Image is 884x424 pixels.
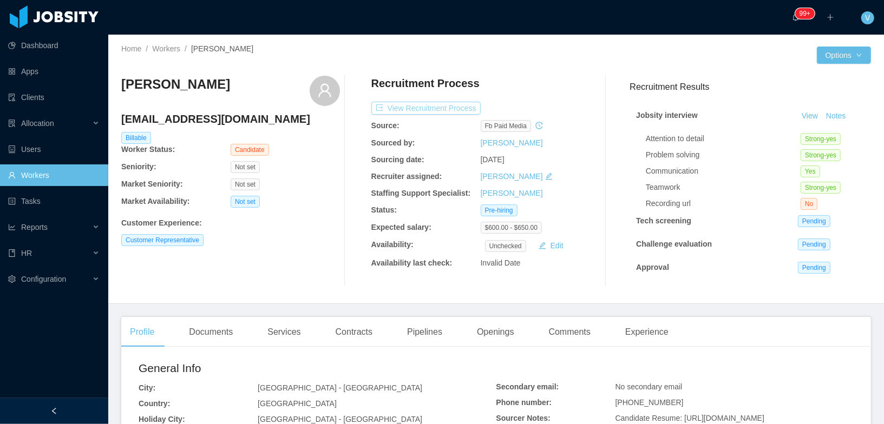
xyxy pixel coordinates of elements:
[185,44,187,53] span: /
[630,80,871,94] h3: Recruitment Results
[371,259,453,267] b: Availability last check:
[121,234,204,246] span: Customer Representative
[8,164,100,186] a: icon: userWorkers
[481,172,543,181] a: [PERSON_NAME]
[8,190,100,212] a: icon: profileTasks
[180,317,241,347] div: Documents
[371,155,424,164] b: Sourcing date:
[121,218,202,227] b: Customer Experience :
[636,111,698,120] strong: Jobsity interview
[371,206,397,214] b: Status:
[798,111,822,120] a: View
[21,249,32,257] span: HR
[636,216,691,225] strong: Tech screening
[327,317,381,347] div: Contracts
[615,382,683,391] span: No secondary email
[496,382,559,391] b: Secondary email:
[540,317,599,347] div: Comments
[865,11,870,24] span: V
[822,110,850,123] button: Notes
[121,132,151,144] span: Billable
[398,317,451,347] div: Pipelines
[481,120,531,132] span: fb paid media
[646,133,801,144] div: Attention to detail
[8,87,100,108] a: icon: auditClients
[801,133,841,145] span: Strong-yes
[646,182,801,193] div: Teamwork
[8,35,100,56] a: icon: pie-chartDashboard
[371,76,480,91] h4: Recruitment Process
[8,249,16,257] i: icon: book
[121,145,175,154] b: Worker Status:
[636,263,669,271] strong: Approval
[371,138,415,147] b: Sourced by:
[827,14,834,21] i: icon: plus
[371,121,400,130] b: Source:
[617,317,677,347] div: Experience
[798,215,830,227] span: Pending
[231,161,260,173] span: Not set
[801,165,820,177] span: Yes
[231,178,260,190] span: Not set
[258,415,422,423] span: [GEOGRAPHIC_DATA] - [GEOGRAPHIC_DATA]
[636,240,712,248] strong: Challenge evaluation
[8,223,16,231] i: icon: line-chart
[615,398,684,407] span: [PHONE_NUMBER]
[371,223,431,231] b: Expected salary:
[139,360,496,377] h2: General Info
[21,119,54,128] span: Allocation
[795,8,815,19] sup: 303
[481,138,543,147] a: [PERSON_NAME]
[121,44,141,53] a: Home
[317,83,332,98] i: icon: user
[21,223,48,231] span: Reports
[481,222,542,234] span: $600.00 - $650.00
[231,196,260,208] span: Not set
[371,189,471,197] b: Staffing Support Specialist:
[535,122,543,129] i: icon: history
[817,47,871,64] button: Optionsicon: down
[371,240,414,249] b: Availability:
[646,149,801,161] div: Problem solving
[121,317,163,347] div: Profile
[231,144,269,156] span: Candidate
[646,165,801,177] div: Communication
[481,259,521,267] span: Invalid Date
[801,198,817,210] span: No
[798,239,830,250] span: Pending
[792,14,800,21] i: icon: bell
[259,317,309,347] div: Services
[139,399,170,408] b: Country:
[496,414,551,422] b: Sourcer Notes:
[121,197,190,206] b: Market Availability:
[121,162,156,171] b: Seniority:
[146,44,148,53] span: /
[139,383,155,392] b: City:
[481,204,518,216] span: Pre-hiring
[371,102,481,115] button: icon: exportView Recruitment Process
[481,189,543,197] a: [PERSON_NAME]
[121,180,183,188] b: Market Seniority:
[481,155,505,164] span: [DATE]
[496,398,552,407] b: Phone number:
[139,415,185,423] b: Holiday City:
[258,399,337,408] span: [GEOGRAPHIC_DATA]
[258,383,422,392] span: [GEOGRAPHIC_DATA] - [GEOGRAPHIC_DATA]
[8,61,100,82] a: icon: appstoreApps
[8,120,16,127] i: icon: solution
[545,173,553,180] i: icon: edit
[371,172,442,181] b: Recruiter assigned:
[371,104,481,112] a: icon: exportView Recruitment Process
[8,138,100,160] a: icon: robotUsers
[798,262,830,274] span: Pending
[534,239,568,252] button: icon: editEdit
[21,275,66,283] span: Configuration
[801,149,841,161] span: Strong-yes
[801,182,841,194] span: Strong-yes
[646,198,801,209] div: Recording url
[468,317,523,347] div: Openings
[191,44,253,53] span: [PERSON_NAME]
[8,275,16,283] i: icon: setting
[152,44,180,53] a: Workers
[121,76,230,93] h3: [PERSON_NAME]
